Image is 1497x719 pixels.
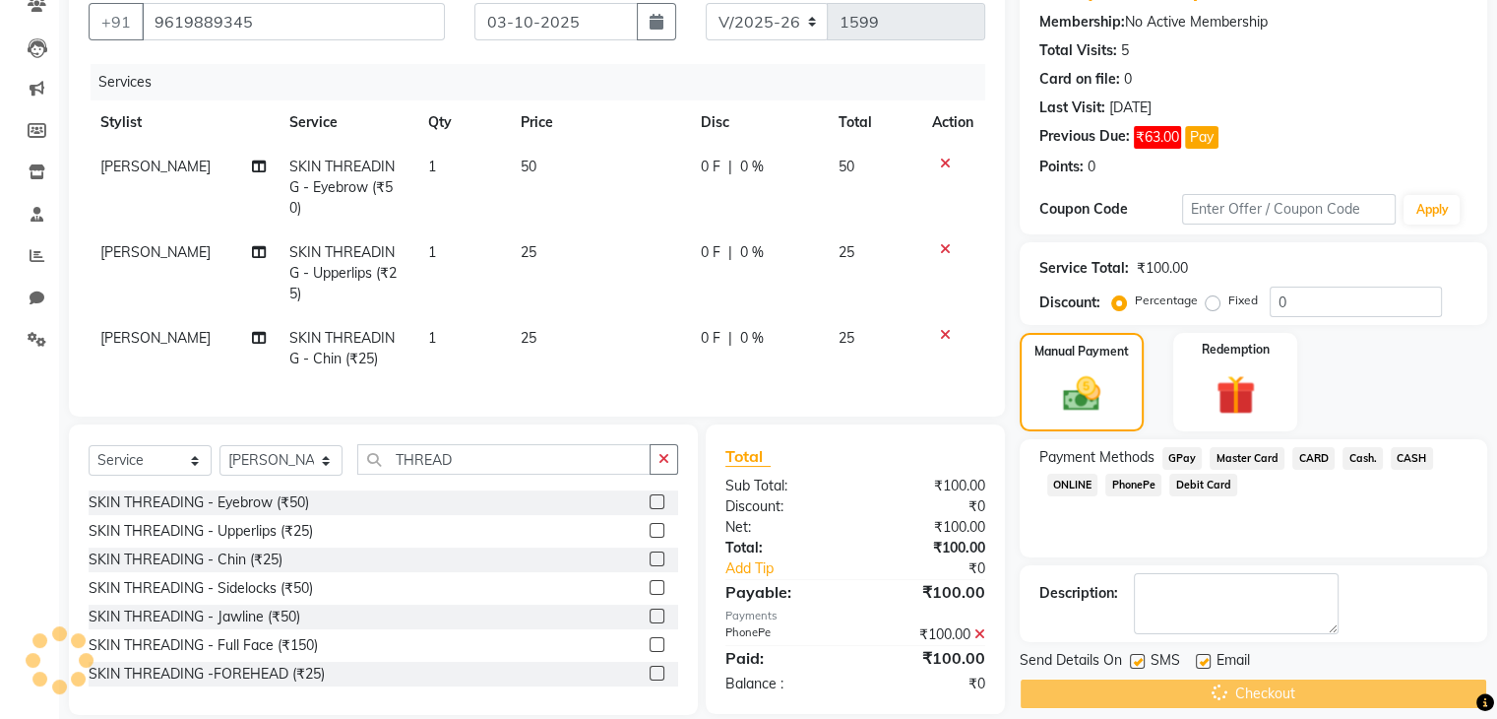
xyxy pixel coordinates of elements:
[1039,69,1120,90] div: Card on file:
[855,646,1000,670] div: ₹100.00
[711,517,855,538] div: Net:
[89,664,325,685] div: SKIN THREADING -FOREHEAD (₹25)
[89,607,300,627] div: SKIN THREADING - Jawline (₹50)
[521,329,536,347] span: 25
[1391,447,1433,470] span: CASH
[1292,447,1335,470] span: CARD
[1039,126,1130,149] div: Previous Due:
[728,328,732,349] span: |
[1020,650,1122,675] span: Send Details On
[1039,447,1154,468] span: Payment Methods
[855,517,1000,538] div: ₹100.00
[1051,372,1112,416] img: _cash.svg
[711,558,879,579] a: Add Tip
[509,100,689,145] th: Price
[1039,40,1117,61] div: Total Visits:
[711,624,855,645] div: PhonePe
[855,476,1000,496] div: ₹100.00
[1135,292,1198,309] label: Percentage
[1216,650,1250,675] span: Email
[701,242,720,263] span: 0 F
[728,242,732,263] span: |
[920,100,985,145] th: Action
[1039,157,1084,177] div: Points:
[1162,447,1203,470] span: GPay
[1210,447,1284,470] span: Master Card
[1039,98,1105,118] div: Last Visit:
[839,243,854,261] span: 25
[89,578,313,599] div: SKIN THREADING - Sidelocks (₹50)
[89,635,318,656] div: SKIN THREADING - Full Face (₹150)
[1151,650,1180,675] span: SMS
[711,646,855,670] div: Paid:
[1204,370,1268,420] img: _gift.svg
[521,243,536,261] span: 25
[428,329,436,347] span: 1
[89,492,309,513] div: SKIN THREADING - Eyebrow (₹50)
[1202,341,1270,359] label: Redemption
[725,608,985,624] div: Payments
[142,3,445,40] input: Search by Name/Mobile/Email/Code
[100,158,211,175] span: [PERSON_NAME]
[827,100,920,145] th: Total
[855,674,1000,694] div: ₹0
[1124,69,1132,90] div: 0
[855,624,1000,645] div: ₹100.00
[289,329,395,367] span: SKIN THREADING - Chin (₹25)
[428,158,436,175] span: 1
[289,158,395,217] span: SKIN THREADING - Eyebrow (₹50)
[740,157,764,177] span: 0 %
[879,558,999,579] div: ₹0
[689,100,827,145] th: Disc
[1342,447,1383,470] span: Cash.
[839,329,854,347] span: 25
[89,521,313,542] div: SKIN THREADING - Upperlips (₹25)
[701,157,720,177] span: 0 F
[357,444,651,475] input: Search or Scan
[278,100,416,145] th: Service
[701,328,720,349] span: 0 F
[855,538,1000,558] div: ₹100.00
[1039,258,1129,279] div: Service Total:
[1039,12,1125,33] div: Membership:
[1039,293,1100,313] div: Discount:
[89,3,144,40] button: +91
[740,328,764,349] span: 0 %
[855,580,1000,604] div: ₹100.00
[711,496,855,517] div: Discount:
[89,100,278,145] th: Stylist
[1088,157,1095,177] div: 0
[100,329,211,347] span: [PERSON_NAME]
[711,674,855,694] div: Balance :
[839,158,854,175] span: 50
[1169,474,1237,496] span: Debit Card
[1134,126,1181,149] span: ₹63.00
[1228,292,1258,309] label: Fixed
[91,64,1000,100] div: Services
[289,243,397,302] span: SKIN THREADING - Upperlips (₹25)
[428,243,436,261] span: 1
[855,496,1000,517] div: ₹0
[711,538,855,558] div: Total:
[1182,194,1397,225] input: Enter Offer / Coupon Code
[1047,474,1098,496] span: ONLINE
[416,100,509,145] th: Qty
[725,446,771,467] span: Total
[1039,583,1118,604] div: Description:
[1105,474,1161,496] span: PhonePe
[1109,98,1152,118] div: [DATE]
[711,580,855,604] div: Payable:
[740,242,764,263] span: 0 %
[1185,126,1218,149] button: Pay
[1034,343,1129,360] label: Manual Payment
[728,157,732,177] span: |
[100,243,211,261] span: [PERSON_NAME]
[1121,40,1129,61] div: 5
[1039,199,1182,220] div: Coupon Code
[89,550,282,570] div: SKIN THREADING - Chin (₹25)
[521,158,536,175] span: 50
[711,476,855,496] div: Sub Total:
[1403,195,1460,225] button: Apply
[1039,12,1467,33] div: No Active Membership
[1137,258,1188,279] div: ₹100.00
